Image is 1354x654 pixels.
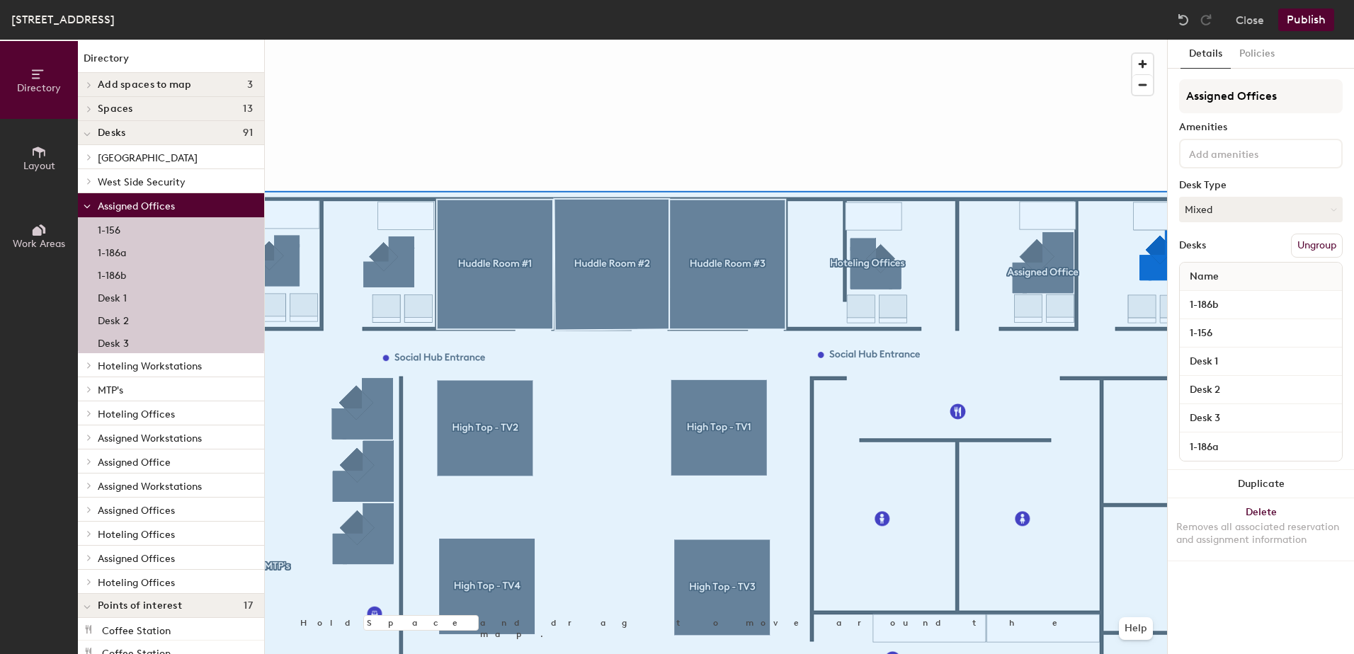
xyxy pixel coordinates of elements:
input: Unnamed desk [1183,408,1339,428]
span: Hoteling Offices [98,577,175,589]
button: Mixed [1179,197,1343,222]
span: 91 [243,127,253,139]
input: Unnamed desk [1183,295,1339,315]
span: Assigned Offices [98,505,175,517]
span: Assigned Offices [98,553,175,565]
p: Desk 1 [98,288,127,304]
p: 1-186b [98,265,126,282]
span: 17 [244,600,253,612]
button: DeleteRemoves all associated reservation and assignment information [1168,498,1354,561]
div: Amenities [1179,122,1343,133]
div: [STREET_ADDRESS] [11,11,115,28]
span: MTP's [98,384,123,396]
button: Publish [1278,8,1334,31]
p: 1-156 [98,220,120,236]
span: Points of interest [98,600,182,612]
button: Ungroup [1291,234,1343,258]
button: Policies [1231,40,1283,69]
span: Hoteling Workstations [98,360,202,372]
p: 1-186a [98,243,126,259]
img: Undo [1176,13,1190,27]
button: Help [1119,617,1153,640]
input: Unnamed desk [1183,437,1339,457]
span: Spaces [98,103,133,115]
span: Directory [17,82,61,94]
div: Desk Type [1179,180,1343,191]
span: Add spaces to map [98,79,192,91]
span: [GEOGRAPHIC_DATA] [98,152,198,164]
img: Redo [1199,13,1213,27]
input: Unnamed desk [1183,352,1339,372]
span: Name [1183,264,1226,289]
span: Work Areas [13,238,65,250]
button: Details [1181,40,1231,69]
span: Layout [23,160,55,172]
span: 3 [247,79,253,91]
span: Assigned Workstations [98,432,202,444]
span: Assigned Office [98,457,171,469]
input: Unnamed desk [1183,323,1339,343]
p: Coffee Station [102,621,171,637]
button: Close [1236,8,1264,31]
p: Desk 3 [98,333,129,350]
div: Removes all associated reservation and assignment information [1176,521,1346,546]
input: Unnamed desk [1183,380,1339,400]
span: West Side Security [98,176,186,188]
p: Desk 2 [98,311,129,327]
span: 13 [243,103,253,115]
span: Assigned Offices [98,200,175,212]
span: Assigned Workstations [98,481,202,493]
input: Add amenities [1186,144,1314,161]
span: Desks [98,127,125,139]
button: Duplicate [1168,470,1354,498]
h1: Directory [78,51,264,73]
span: Hoteling Offices [98,408,175,420]
div: Desks [1179,240,1206,251]
span: Hoteling Offices [98,529,175,541]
